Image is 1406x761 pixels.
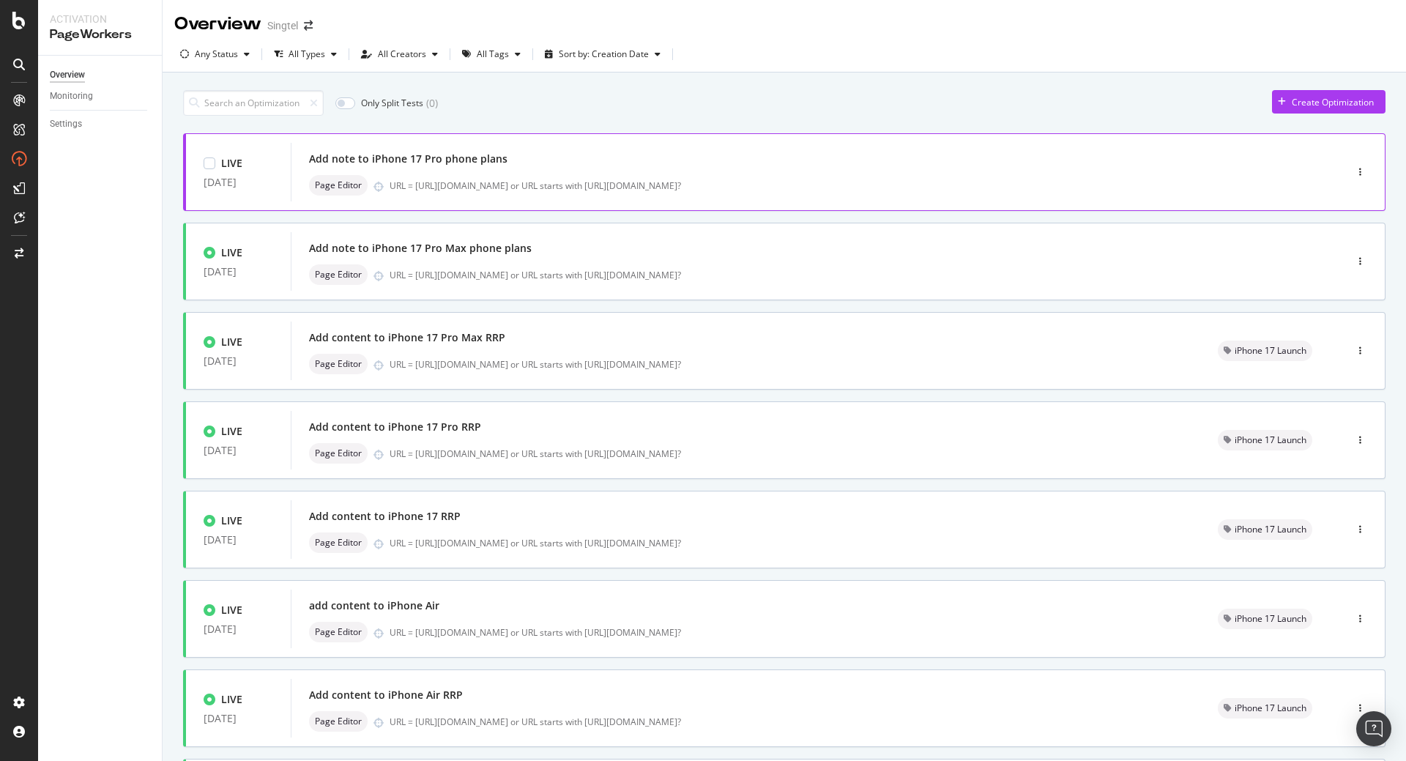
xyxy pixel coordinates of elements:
[309,175,368,196] div: neutral label
[50,89,152,104] a: Monitoring
[309,622,368,642] div: neutral label
[50,116,82,132] div: Settings
[315,717,362,726] span: Page Editor
[1218,430,1312,450] div: neutral label
[204,534,273,546] div: [DATE]
[315,628,362,636] span: Page Editor
[456,42,527,66] button: All Tags
[50,12,150,26] div: Activation
[378,50,426,59] div: All Creators
[50,67,85,83] div: Overview
[315,538,362,547] span: Page Editor
[315,449,362,458] span: Page Editor
[1235,615,1306,623] span: iPhone 17 Launch
[315,270,362,279] span: Page Editor
[289,50,325,59] div: All Types
[390,537,1183,549] div: URL = [URL][DOMAIN_NAME] or URL starts with [URL][DOMAIN_NAME]?
[361,97,423,109] div: Only Split Tests
[1235,704,1306,713] span: iPhone 17 Launch
[477,50,509,59] div: All Tags
[390,448,1183,460] div: URL = [URL][DOMAIN_NAME] or URL starts with [URL][DOMAIN_NAME]?
[221,245,242,260] div: LIVE
[1218,698,1312,719] div: neutral label
[174,42,256,66] button: Any Status
[309,354,368,374] div: neutral label
[267,18,298,33] div: Singtel
[309,152,507,166] div: Add note to iPhone 17 Pro phone plans
[1292,96,1374,108] div: Create Optimization
[315,360,362,368] span: Page Editor
[309,420,481,434] div: Add content to iPhone 17 Pro RRP
[221,335,242,349] div: LIVE
[1218,341,1312,361] div: neutral label
[309,330,505,345] div: Add content to iPhone 17 Pro Max RRP
[204,266,273,278] div: [DATE]
[1218,609,1312,629] div: neutral label
[174,12,261,37] div: Overview
[390,179,1283,192] div: URL = [URL][DOMAIN_NAME] or URL starts with [URL][DOMAIN_NAME]?
[204,177,273,188] div: [DATE]
[1272,90,1385,114] button: Create Optimization
[309,532,368,553] div: neutral label
[268,42,343,66] button: All Types
[221,692,242,707] div: LIVE
[221,156,242,171] div: LIVE
[304,21,313,31] div: arrow-right-arrow-left
[426,96,438,111] div: ( 0 )
[390,626,1183,639] div: URL = [URL][DOMAIN_NAME] or URL starts with [URL][DOMAIN_NAME]?
[204,713,273,724] div: [DATE]
[309,688,463,702] div: Add content to iPhone Air RRP
[221,424,242,439] div: LIVE
[50,116,152,132] a: Settings
[50,89,93,104] div: Monitoring
[221,513,242,528] div: LIVE
[1235,525,1306,534] span: iPhone 17 Launch
[204,445,273,456] div: [DATE]
[1235,346,1306,355] span: iPhone 17 Launch
[204,623,273,635] div: [DATE]
[390,716,1183,728] div: URL = [URL][DOMAIN_NAME] or URL starts with [URL][DOMAIN_NAME]?
[204,355,273,367] div: [DATE]
[539,42,666,66] button: Sort by: Creation Date
[50,67,152,83] a: Overview
[309,509,461,524] div: Add content to iPhone 17 RRP
[1235,436,1306,445] span: iPhone 17 Launch
[309,443,368,464] div: neutral label
[355,42,444,66] button: All Creators
[309,711,368,732] div: neutral label
[390,269,1283,281] div: URL = [URL][DOMAIN_NAME] or URL starts with [URL][DOMAIN_NAME]?
[1356,711,1391,746] div: Open Intercom Messenger
[309,241,532,256] div: Add note to iPhone 17 Pro Max phone plans
[315,181,362,190] span: Page Editor
[309,264,368,285] div: neutral label
[309,598,439,613] div: add content to iPhone Air
[1218,519,1312,540] div: neutral label
[183,90,324,116] input: Search an Optimization
[390,358,1183,371] div: URL = [URL][DOMAIN_NAME] or URL starts with [URL][DOMAIN_NAME]?
[221,603,242,617] div: LIVE
[50,26,150,43] div: PageWorkers
[195,50,238,59] div: Any Status
[559,50,649,59] div: Sort by: Creation Date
